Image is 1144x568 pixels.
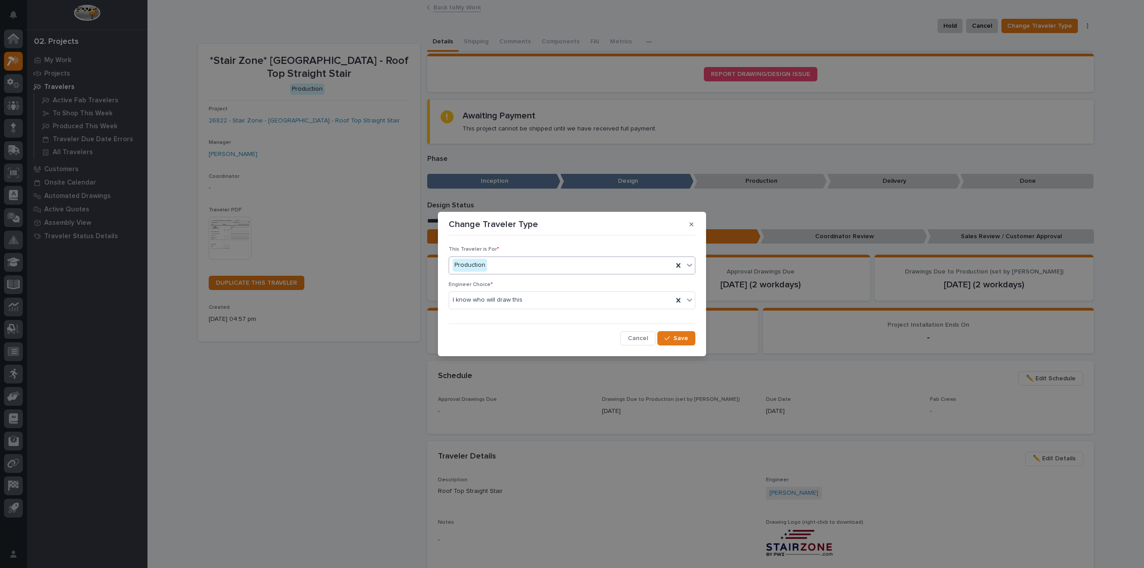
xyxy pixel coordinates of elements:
[449,219,538,230] p: Change Traveler Type
[657,331,695,345] button: Save
[449,247,499,252] span: This Traveler is For
[453,295,522,305] span: I know who will draw this
[628,334,648,342] span: Cancel
[449,282,493,287] span: Engineer Choice
[620,331,656,345] button: Cancel
[673,334,688,342] span: Save
[453,259,487,272] div: Production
